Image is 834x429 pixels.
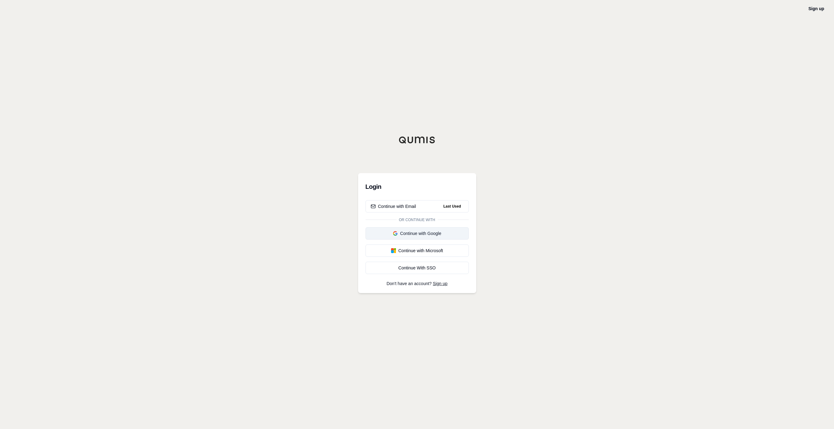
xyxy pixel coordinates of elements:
[366,200,469,213] button: Continue with EmailLast Used
[366,181,469,193] h3: Login
[366,281,469,286] p: Don't have an account?
[371,265,464,271] div: Continue With SSO
[366,262,469,274] a: Continue With SSO
[366,227,469,240] button: Continue with Google
[371,248,464,254] div: Continue with Microsoft
[371,203,416,209] div: Continue with Email
[433,281,447,286] a: Sign up
[371,230,464,236] div: Continue with Google
[397,217,438,222] span: Or continue with
[441,203,463,210] span: Last Used
[366,244,469,257] button: Continue with Microsoft
[399,136,436,144] img: Qumis
[808,6,824,11] a: Sign up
